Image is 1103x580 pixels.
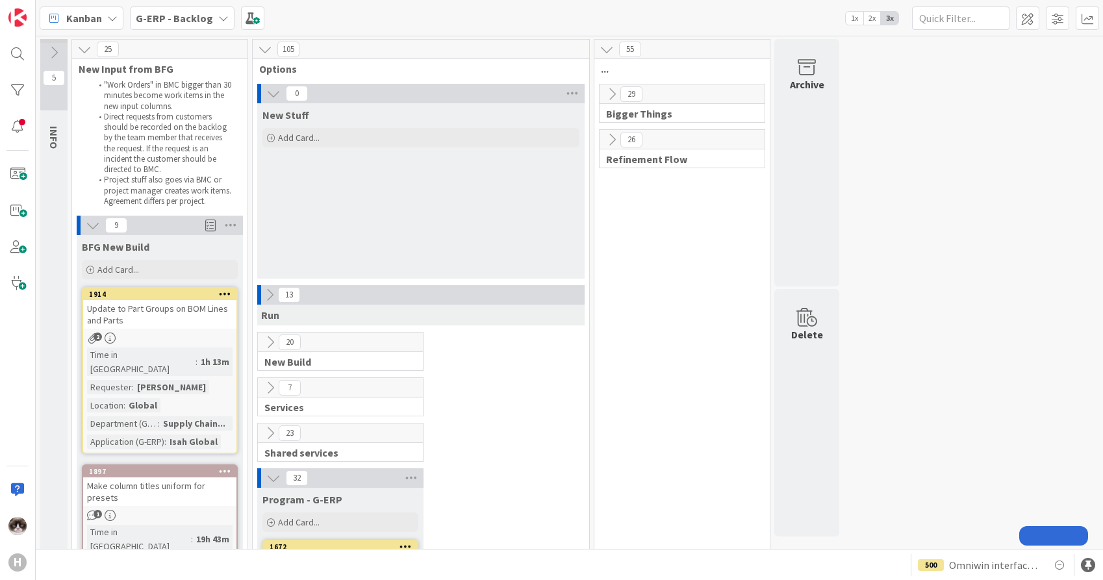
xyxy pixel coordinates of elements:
span: 1x [846,12,863,25]
span: 7 [279,380,301,396]
div: Delete [791,327,823,342]
span: New Build [264,355,407,368]
span: 105 [277,42,299,57]
div: [PERSON_NAME] [134,380,209,394]
div: Global [125,398,160,412]
span: Program - G-ERP [262,493,342,506]
span: 32 [286,470,308,486]
div: 500 [918,559,944,571]
span: 20 [279,334,301,350]
div: 1914 [83,288,236,300]
span: : [123,398,125,412]
span: New Stuff [262,108,309,121]
div: Application (G-ERP) [87,435,164,449]
span: 23 [279,425,301,441]
span: 29 [620,86,642,102]
span: Services [264,401,407,414]
span: : [132,380,134,394]
div: 1672 [270,542,417,551]
span: Kanban [66,10,102,26]
span: 26 [620,132,642,147]
div: 19h 43m [193,532,233,546]
div: Archive [790,77,824,92]
span: 25 [97,42,119,57]
div: Make column titles uniform for presets [83,477,236,506]
div: 1897Make column titles uniform for presets [83,466,236,506]
div: Department (G-ERP) [87,416,158,431]
div: 1914 [89,290,236,299]
span: 2x [863,12,881,25]
span: : [164,435,166,449]
span: : [158,416,160,431]
span: 13 [278,287,300,303]
span: Bigger Things [606,107,748,120]
span: 1 [94,510,102,518]
span: INFO [47,126,60,149]
div: Isah Global [166,435,221,449]
span: 3x [881,12,898,25]
div: 1h 13m [197,355,233,369]
div: Supply Chain... [160,416,229,431]
img: Visit kanbanzone.com [8,8,27,27]
div: Time in [GEOGRAPHIC_DATA] [87,525,191,553]
a: 1914Update to Part Groups on BOM Lines and PartsTime in [GEOGRAPHIC_DATA]:1h 13mRequester:[PERSON... [82,287,238,454]
div: Requester [87,380,132,394]
span: Add Card... [278,516,320,528]
span: 0 [286,86,308,101]
span: Run [261,309,279,322]
span: Options [259,62,573,75]
span: Shared services [264,446,407,459]
div: 1914Update to Part Groups on BOM Lines and Parts [83,288,236,329]
span: 2 [94,333,102,341]
span: 55 [619,42,641,57]
img: Kv [8,517,27,535]
div: 1897 [89,467,236,476]
span: ... [601,62,754,75]
input: Quick Filter... [912,6,1009,30]
span: Refinement Flow [606,153,748,166]
div: Time in [GEOGRAPHIC_DATA] [87,347,196,376]
b: G-ERP - Backlog [136,12,213,25]
span: Add Card... [278,132,320,144]
span: BFG New Build [82,240,149,253]
li: "Work Orders" in BMC bigger than 30 minutes become work items in the new input columns. [92,80,233,112]
span: : [191,532,193,546]
div: H [8,553,27,572]
span: 5 [43,70,65,86]
span: New Input from BFG [79,62,231,75]
li: Project stuff also goes via BMC or project manager creates work items. Agreement differs per proj... [92,175,233,207]
span: Omniwin interface HCN Test [949,557,1041,573]
div: Location [87,398,123,412]
span: 9 [105,218,127,233]
div: 1672 [264,541,417,553]
a: 1897Make column titles uniform for presetsTime in [GEOGRAPHIC_DATA]:19h 43m [82,464,238,559]
span: : [196,355,197,369]
span: Add Card... [97,264,139,275]
li: Direct requests from customers should be recorded on the backlog by the team member that receives... [92,112,233,175]
div: Update to Part Groups on BOM Lines and Parts [83,300,236,329]
div: 1897 [83,466,236,477]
